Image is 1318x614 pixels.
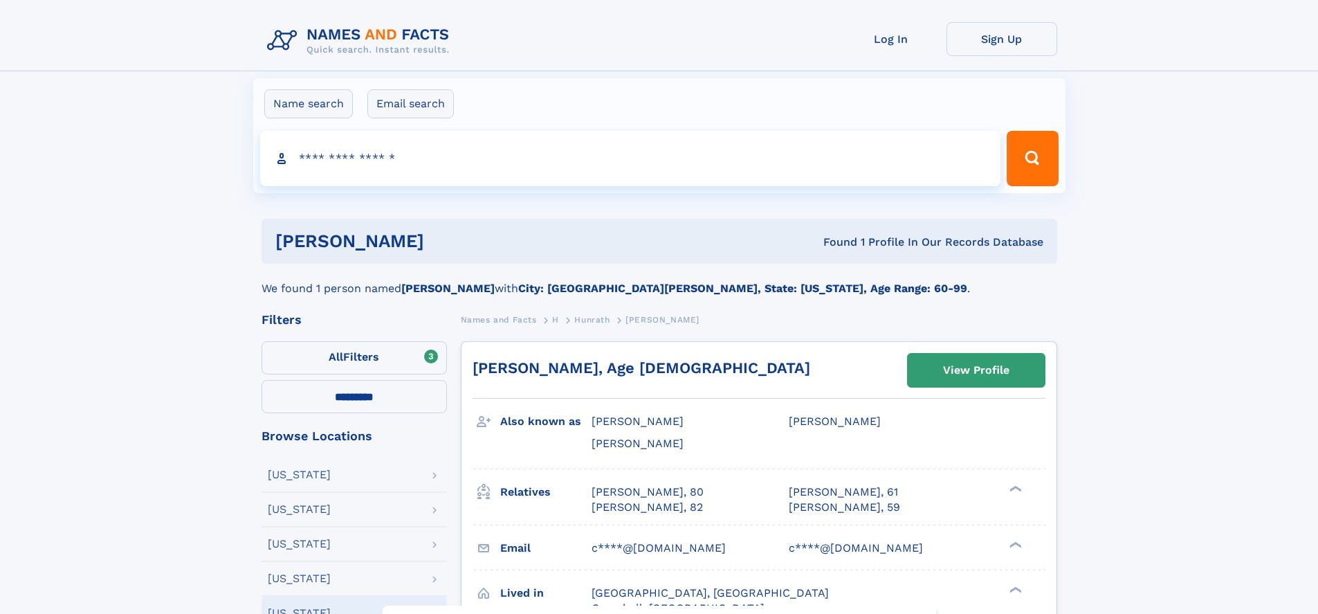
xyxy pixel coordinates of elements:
[574,315,610,325] span: Hunrath
[262,314,447,326] div: Filters
[329,350,343,363] span: All
[592,500,703,515] a: [PERSON_NAME], 82
[836,22,946,56] a: Log In
[401,282,495,295] b: [PERSON_NAME]
[552,311,559,328] a: H
[262,22,461,60] img: Logo Names and Facts
[518,282,967,295] b: City: [GEOGRAPHIC_DATA][PERSON_NAME], State: [US_STATE], Age Range: 60-99
[500,581,592,605] h3: Lived in
[1006,585,1023,594] div: ❯
[552,315,559,325] span: H
[262,264,1057,297] div: We found 1 person named with .
[1007,131,1058,186] button: Search Button
[275,233,624,250] h1: [PERSON_NAME]
[367,89,454,118] label: Email search
[461,311,537,328] a: Names and Facts
[264,89,353,118] label: Name search
[908,354,1045,387] a: View Profile
[260,131,1001,186] input: search input
[1006,540,1023,549] div: ❯
[946,22,1057,56] a: Sign Up
[500,536,592,560] h3: Email
[592,485,704,500] a: [PERSON_NAME], 80
[473,359,810,377] a: [PERSON_NAME], Age [DEMOGRAPHIC_DATA]
[1006,484,1023,493] div: ❯
[268,539,331,550] div: [US_STATE]
[592,437,684,450] span: [PERSON_NAME]
[268,469,331,480] div: [US_STATE]
[625,315,699,325] span: [PERSON_NAME]
[592,586,829,599] span: [GEOGRAPHIC_DATA], [GEOGRAPHIC_DATA]
[500,410,592,433] h3: Also known as
[574,311,610,328] a: Hunrath
[592,415,684,428] span: [PERSON_NAME]
[262,430,447,442] div: Browse Locations
[789,415,881,428] span: [PERSON_NAME]
[268,504,331,515] div: [US_STATE]
[262,341,447,374] label: Filters
[623,235,1043,250] div: Found 1 Profile In Our Records Database
[943,354,1009,386] div: View Profile
[500,480,592,504] h3: Relatives
[789,500,900,515] a: [PERSON_NAME], 59
[789,485,898,500] a: [PERSON_NAME], 61
[268,573,331,584] div: [US_STATE]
